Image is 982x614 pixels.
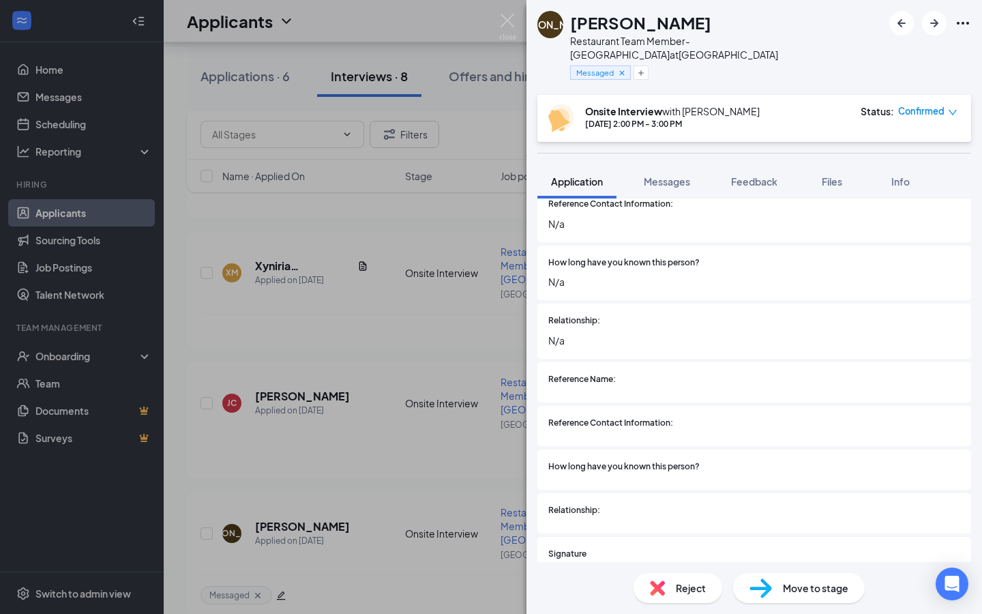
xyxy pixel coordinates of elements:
div: Open Intercom Messenger [936,568,968,600]
button: ArrowLeftNew [889,11,914,35]
div: with [PERSON_NAME] [585,104,760,118]
span: Reject [676,581,706,596]
span: Confirmed [898,104,944,118]
svg: Cross [617,68,627,78]
span: Messaged [576,67,614,78]
span: N/a [548,274,960,289]
div: Restaurant Team Member- [GEOGRAPHIC_DATA] at [GEOGRAPHIC_DATA] [570,34,882,61]
button: ArrowRight [922,11,947,35]
b: Onsite Interview [585,105,662,117]
span: Application [551,175,603,188]
span: Relationship: [548,315,600,327]
span: How long have you known this person? [548,460,700,473]
span: Reference Contact Information: [548,417,673,430]
span: Reference Name: [548,373,616,386]
span: Signature [548,548,586,561]
h1: [PERSON_NAME] [570,11,711,34]
span: Move to stage [783,581,848,596]
svg: ArrowRight [926,15,942,31]
span: How long have you known this person? [548,257,700,269]
span: Reference Contact Information: [548,198,673,211]
span: Relationship: [548,504,600,517]
svg: Ellipses [955,15,971,31]
span: N/a [548,333,960,348]
span: N/a [548,216,960,231]
button: Plus [634,65,649,80]
div: [DATE] 2:00 PM - 3:00 PM [585,118,760,130]
div: [PERSON_NAME] [511,18,590,31]
span: Messages [644,175,690,188]
svg: Plus [637,69,645,77]
svg: ArrowLeftNew [893,15,910,31]
span: down [948,108,957,117]
span: Files [822,175,842,188]
span: Feedback [731,175,777,188]
div: Status : [861,104,894,118]
span: Info [891,175,910,188]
